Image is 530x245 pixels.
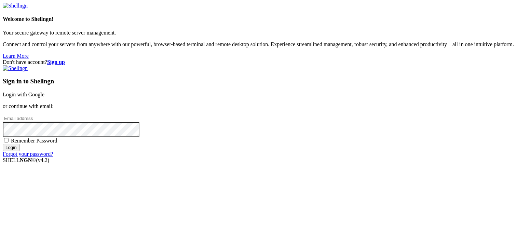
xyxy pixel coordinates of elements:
div: Don't have account? [3,59,527,65]
h3: Sign in to Shellngn [3,78,527,85]
span: Remember Password [11,138,57,144]
a: Learn More [3,53,29,59]
a: Forgot your password? [3,151,53,157]
a: Sign up [47,59,65,65]
span: SHELL © [3,157,49,163]
p: Connect and control your servers from anywhere with our powerful, browser-based terminal and remo... [3,41,527,47]
input: Remember Password [4,138,9,142]
b: NGN [20,157,32,163]
input: Email address [3,115,63,122]
img: Shellngn [3,3,28,9]
h4: Welcome to Shellngn! [3,16,527,22]
span: 4.2.0 [36,157,50,163]
input: Login [3,144,19,151]
p: or continue with email: [3,103,527,109]
img: Shellngn [3,65,28,71]
p: Your secure gateway to remote server management. [3,30,527,36]
a: Login with Google [3,92,44,97]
